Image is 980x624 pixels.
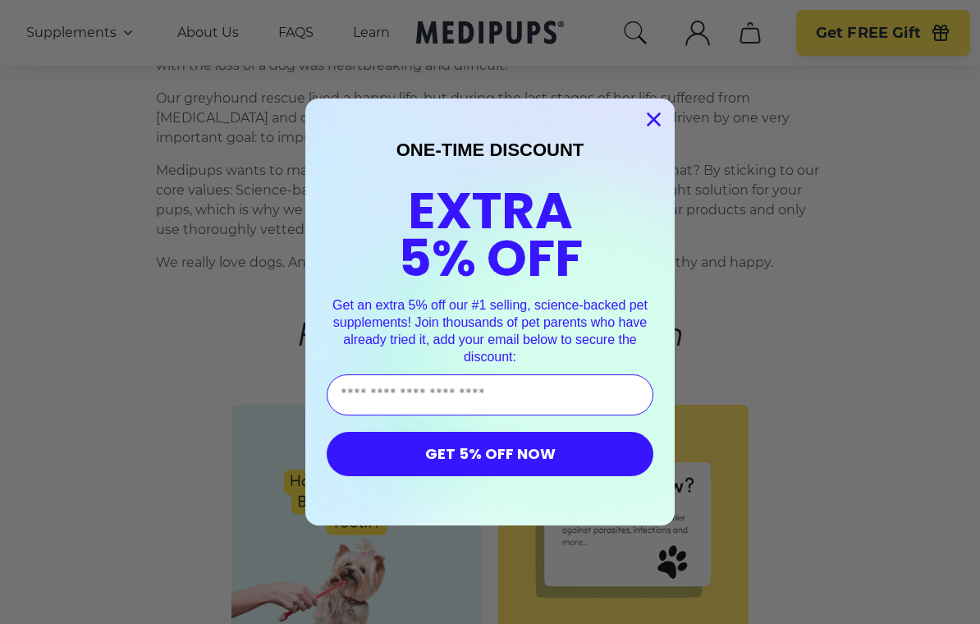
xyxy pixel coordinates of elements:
span: EXTRA [408,175,573,246]
span: ONE-TIME DISCOUNT [396,140,584,160]
span: 5% OFF [398,223,583,294]
span: Get an extra 5% off our #1 selling, science-backed pet supplements! Join thousands of pet parents... [332,298,648,363]
button: Close dialog [639,105,668,134]
button: GET 5% OFF NOW [327,432,653,476]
